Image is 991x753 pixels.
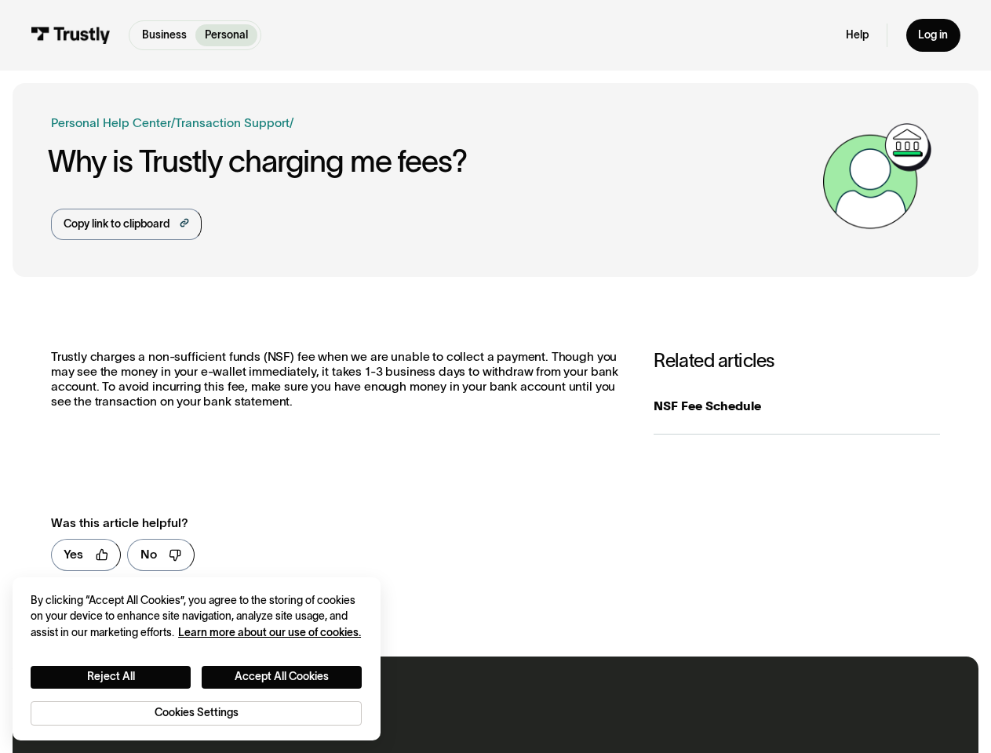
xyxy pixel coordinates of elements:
div: Yes [64,545,83,563]
a: Copy link to clipboard [51,209,202,240]
div: No [140,545,157,563]
a: Help [846,28,869,42]
a: No [127,539,195,571]
div: Copy link to clipboard [64,216,169,233]
div: Cookie banner [13,577,381,740]
div: / [290,114,293,132]
button: Reject All [31,666,191,689]
div: NSF Fee Schedule [654,397,940,415]
img: Trustly Logo [31,27,111,43]
a: Business [133,24,195,46]
a: More information about your privacy, opens in a new tab [178,627,361,638]
div: Log in [918,28,948,42]
div: By clicking “Accept All Cookies”, you agree to the storing of cookies on your device to enhance s... [31,593,362,642]
a: Personal [195,24,257,46]
a: Log in [906,19,960,51]
a: NSF Fee Schedule [654,378,940,434]
p: Trustly charges a non-sufficient funds (NSF) fee when we are unable to collect a payment. Though ... [51,350,623,409]
div: Was this article helpful? [51,514,591,532]
div: / [171,114,175,132]
p: Business [142,27,187,44]
h3: Related articles [654,350,940,372]
p: Personal [205,27,248,44]
h1: Why is Trustly charging me fees? [48,144,814,178]
div: Privacy [31,593,362,726]
button: Accept All Cookies [202,666,362,689]
button: Cookies Settings [31,701,362,726]
a: Transaction Support [175,116,290,129]
a: Yes [51,539,122,571]
a: Personal Help Center [51,114,171,132]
